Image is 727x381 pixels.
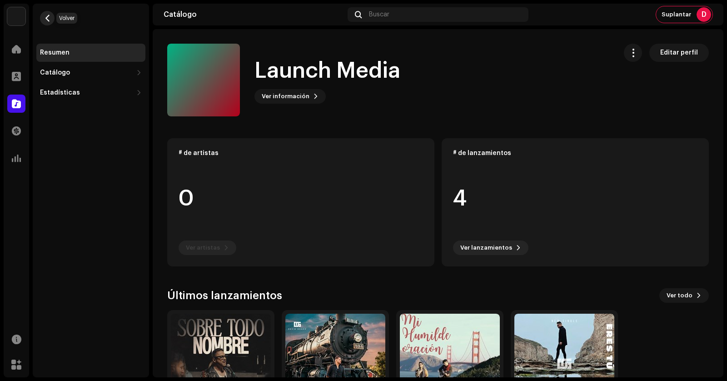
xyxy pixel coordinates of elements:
[697,7,711,22] div: D
[649,44,709,62] button: Editar perfil
[453,150,697,157] div: # de lanzamientos
[453,241,528,255] button: Ver lanzamientos
[442,138,709,266] re-o-card-data: # de lanzamientos
[40,49,70,56] div: Resumen
[36,84,145,102] re-m-nav-dropdown: Estadísticas
[40,69,70,76] div: Catálogo
[667,286,692,305] span: Ver todo
[659,288,709,303] button: Ver todo
[460,239,512,257] span: Ver lanzamientos
[167,138,434,266] re-o-card-data: # de artistas
[167,288,282,303] h3: Últimos lanzamientos
[369,11,389,18] span: Buscar
[262,87,309,105] span: Ver información
[254,56,400,85] h1: Launch Media
[7,7,25,25] img: b0ad06a2-fc67-4620-84db-15bc5929e8a0
[254,89,326,104] button: Ver información
[662,11,691,18] span: Suplantar
[36,64,145,82] re-m-nav-dropdown: Catálogo
[40,89,80,96] div: Estadísticas
[36,44,145,62] re-m-nav-item: Resumen
[164,11,344,18] div: Catálogo
[660,44,698,62] span: Editar perfil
